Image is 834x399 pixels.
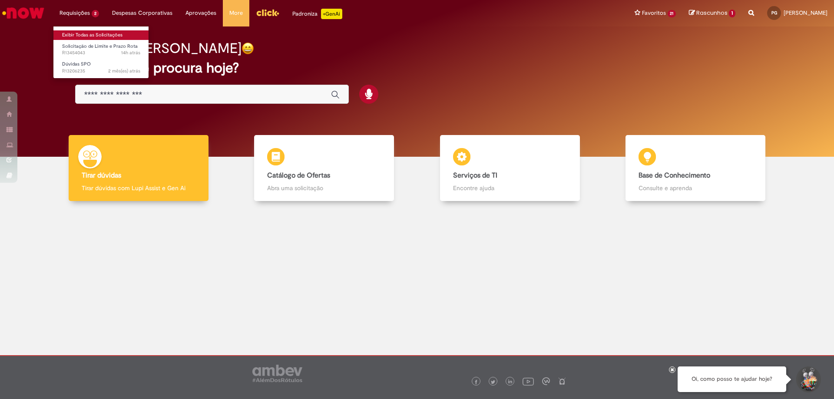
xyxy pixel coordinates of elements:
[60,9,90,17] span: Requisições
[232,135,417,201] a: Catálogo de Ofertas Abra uma solicitação
[523,376,534,387] img: logo_footer_youtube.png
[784,9,827,16] span: [PERSON_NAME]
[558,377,566,385] img: logo_footer_naosei.png
[603,135,789,201] a: Base de Conhecimento Consulte e aprenda
[292,9,342,19] div: Padroniza
[453,171,497,180] b: Serviços de TI
[121,49,140,56] span: 14h atrás
[639,184,752,192] p: Consulte e aprenda
[642,9,666,17] span: Favoritos
[256,6,279,19] img: click_logo_yellow_360x200.png
[252,365,302,382] img: logo_footer_ambev_rotulo_gray.png
[491,380,495,384] img: logo_footer_twitter.png
[542,377,550,385] img: logo_footer_workplace.png
[689,9,735,17] a: Rascunhos
[108,68,140,74] time: 23/06/2025 12:12:33
[82,171,121,180] b: Tirar dúvidas
[82,184,195,192] p: Tirar dúvidas com Lupi Assist e Gen Ai
[242,42,254,55] img: happy-face.png
[321,9,342,19] p: +GenAi
[229,9,243,17] span: More
[771,10,777,16] span: PG
[185,9,216,17] span: Aprovações
[53,26,149,79] ul: Requisições
[267,184,381,192] p: Abra uma solicitação
[1,4,46,22] img: ServiceNow
[696,9,728,17] span: Rascunhos
[112,9,172,17] span: Despesas Corporativas
[75,60,759,76] h2: O que você procura hoje?
[453,184,567,192] p: Encontre ajuda
[53,42,149,58] a: Aberto R13454043 : Solicitação de Limite e Prazo Rota
[92,10,99,17] span: 2
[508,379,513,385] img: logo_footer_linkedin.png
[795,366,821,392] button: Iniciar Conversa de Suporte
[121,49,140,56] time: 27/08/2025 17:49:16
[62,49,140,56] span: R13454043
[417,135,603,201] a: Serviços de TI Encontre ajuda
[474,380,478,384] img: logo_footer_facebook.png
[53,59,149,76] a: Aberto R13206235 : Dúvidas SPO
[46,135,232,201] a: Tirar dúvidas Tirar dúvidas com Lupi Assist e Gen Ai
[678,366,786,392] div: Oi, como posso te ajudar hoje?
[729,10,735,17] span: 1
[53,30,149,40] a: Exibir Todas as Solicitações
[62,68,140,75] span: R13206235
[639,171,710,180] b: Base de Conhecimento
[62,61,91,67] span: Dúvidas SPO
[668,10,676,17] span: 21
[267,171,330,180] b: Catálogo de Ofertas
[108,68,140,74] span: 2 mês(es) atrás
[62,43,138,49] span: Solicitação de Limite e Prazo Rota
[75,41,242,56] h2: Bom dia, [PERSON_NAME]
